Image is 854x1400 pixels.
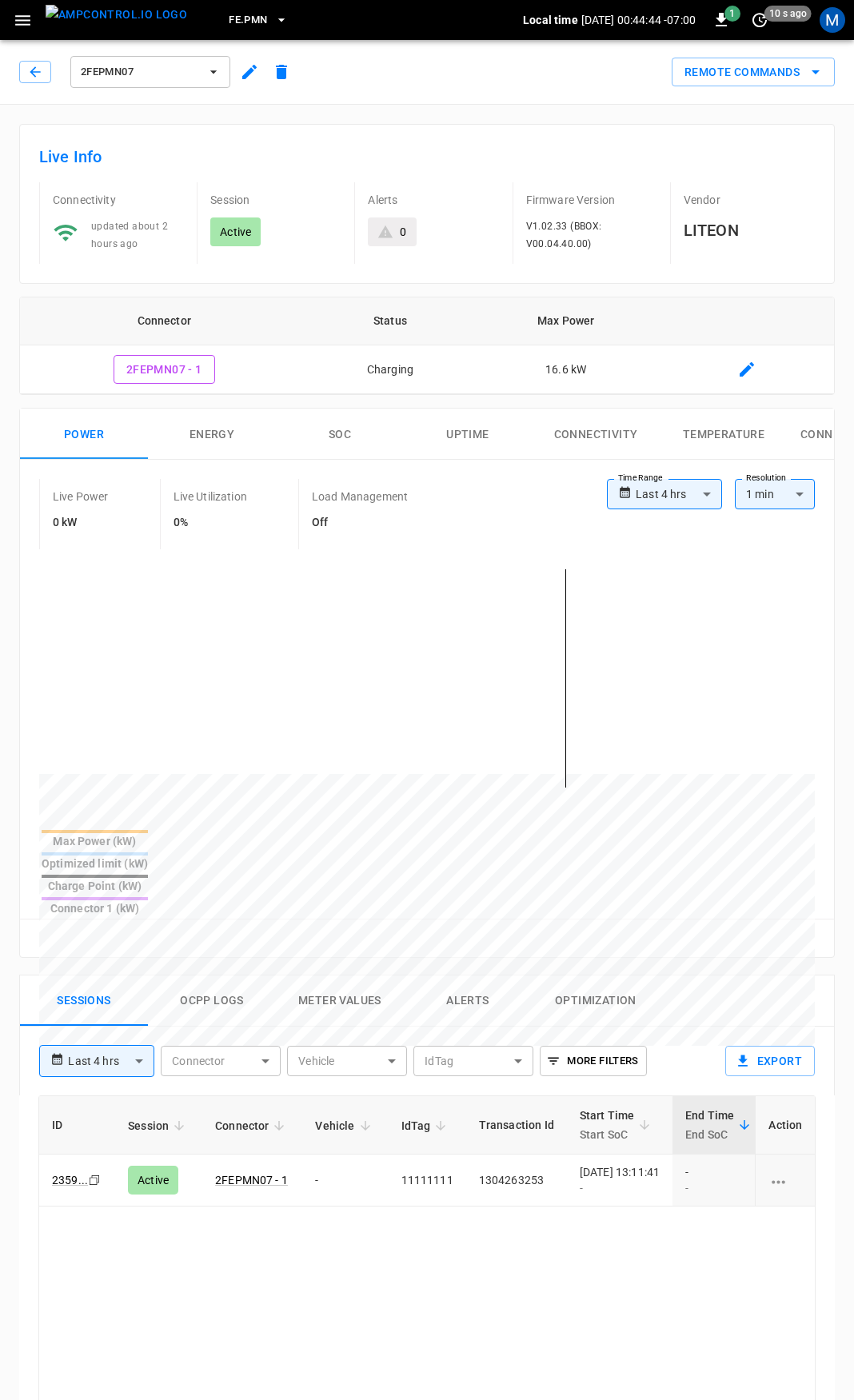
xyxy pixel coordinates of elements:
[20,409,148,460] button: Power
[70,56,230,88] button: 2FEPMN07
[526,221,602,249] span: V1.02.33 (BBOX: V00.04.40.00)
[220,224,251,240] p: Active
[91,221,168,249] span: updated about 2 hours ago
[404,975,532,1027] button: Alerts
[68,1046,154,1076] div: Last 4 hrs
[215,1116,289,1135] span: Connector
[148,409,276,460] button: Energy
[20,297,834,395] table: connector table
[148,975,276,1027] button: Ocpp logs
[768,1172,802,1188] div: charging session options
[312,514,408,532] h6: Off
[747,7,772,33] button: set refresh interval
[276,409,404,460] button: SOC
[660,409,788,460] button: Temperature
[724,6,740,22] span: 1
[39,1096,115,1155] th: ID
[725,1046,815,1076] button: Export
[523,12,578,28] p: Local time
[20,297,309,345] th: Connector
[685,1125,734,1144] p: End SoC
[820,7,845,33] div: profile-icon
[532,975,660,1027] button: Optimization
[685,1106,755,1144] span: End TimeEnd SoC
[114,355,215,385] button: 2FEPMN07 - 1
[229,11,267,30] span: FE.PMN
[404,409,532,460] button: Uptime
[20,975,148,1027] button: Sessions
[755,1096,815,1155] th: Action
[81,63,199,82] span: 2FEPMN07
[368,192,499,208] p: Alerts
[210,192,341,208] p: Session
[128,1116,190,1135] span: Session
[580,1106,656,1144] span: Start TimeStart SoC
[53,192,184,208] p: Connectivity
[526,192,657,208] p: Firmware Version
[472,297,660,345] th: Max Power
[472,345,660,395] td: 16.6 kW
[580,1125,635,1144] p: Start SoC
[53,489,109,505] p: Live Power
[53,514,109,532] h6: 0 kW
[684,217,815,243] h6: LITEON
[672,58,835,87] div: remote commands options
[46,5,187,25] img: ampcontrol.io logo
[735,479,815,509] div: 1 min
[540,1046,646,1076] button: More Filters
[466,1096,567,1155] th: Transaction Id
[581,12,696,28] p: [DATE] 00:44:44 -07:00
[685,1106,734,1144] div: End Time
[746,472,786,485] label: Resolution
[401,1116,452,1135] span: IdTag
[222,5,294,36] button: FE.PMN
[764,6,812,22] span: 10 s ago
[580,1106,635,1144] div: Start Time
[618,472,663,485] label: Time Range
[684,192,815,208] p: Vendor
[174,514,247,532] h6: 0%
[312,489,408,505] p: Load Management
[39,144,815,170] h6: Live Info
[309,297,473,345] th: Status
[532,409,660,460] button: Connectivity
[315,1116,375,1135] span: Vehicle
[309,345,473,395] td: Charging
[636,479,722,509] div: Last 4 hrs
[174,489,247,505] p: Live Utilization
[672,58,835,87] button: Remote Commands
[400,224,406,240] div: 0
[276,975,404,1027] button: Meter Values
